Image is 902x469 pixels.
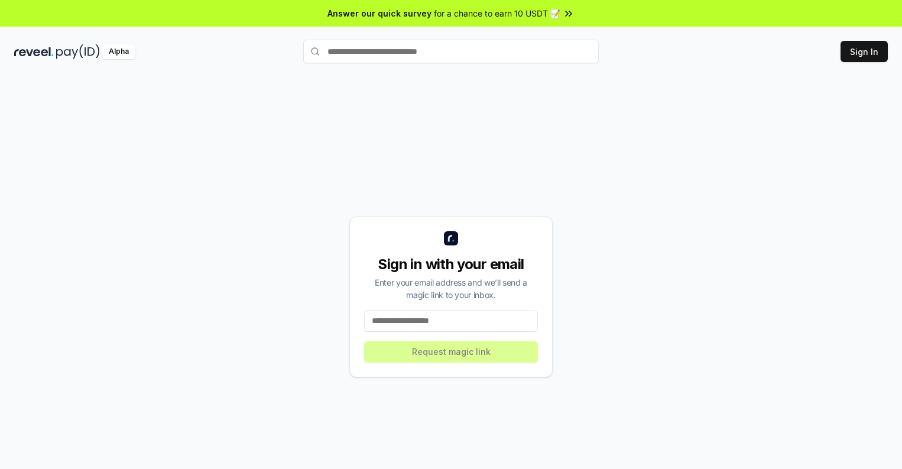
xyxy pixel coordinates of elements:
[364,255,538,274] div: Sign in with your email
[434,7,560,20] span: for a chance to earn 10 USDT 📝
[841,41,888,62] button: Sign In
[14,44,54,59] img: reveel_dark
[364,276,538,301] div: Enter your email address and we’ll send a magic link to your inbox.
[102,44,135,59] div: Alpha
[56,44,100,59] img: pay_id
[444,231,458,245] img: logo_small
[327,7,431,20] span: Answer our quick survey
